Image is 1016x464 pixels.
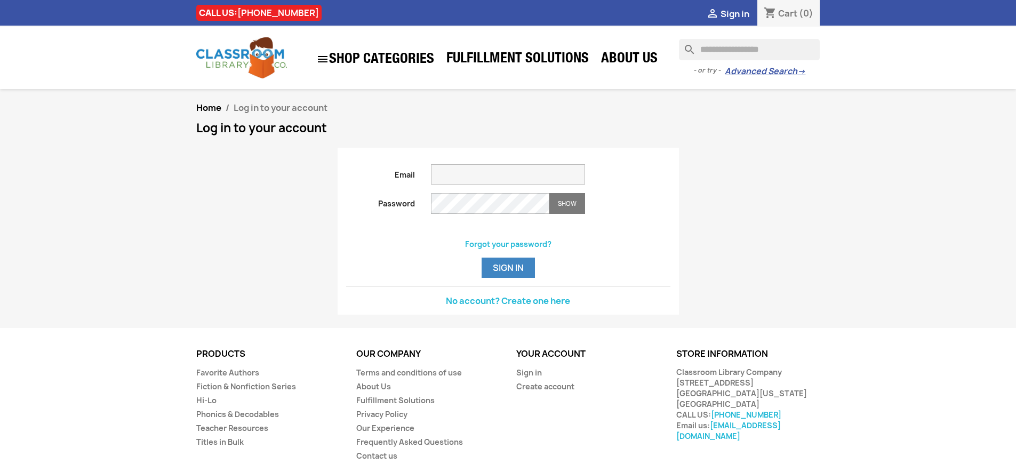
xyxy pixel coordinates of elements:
a: Favorite Authors [196,367,259,378]
a: Terms and conditions of use [356,367,462,378]
a: SHOP CATEGORIES [311,47,439,71]
span: (0) [799,7,813,19]
a: About Us [596,49,663,70]
p: Products [196,349,340,359]
div: Classroom Library Company [STREET_ADDRESS] [GEOGRAPHIC_DATA][US_STATE] [GEOGRAPHIC_DATA] CALL US:... [676,367,820,442]
a: Forgot your password? [465,239,551,249]
i:  [316,53,329,66]
a: About Us [356,381,391,391]
a: Your account [516,348,586,359]
i: shopping_cart [764,7,777,20]
a: Contact us [356,451,397,461]
p: Store information [676,349,820,359]
a: No account? Create one here [446,295,570,307]
a: [PHONE_NUMBER] [237,7,319,19]
a: Hi-Lo [196,395,217,405]
i: search [679,39,692,52]
a: Titles in Bulk [196,437,244,447]
button: Sign in [482,258,535,278]
a: Frequently Asked Questions [356,437,463,447]
input: Password input [431,193,549,214]
span: → [797,66,805,77]
a: Sign in [516,367,542,378]
span: Sign in [721,8,749,20]
a: Teacher Resources [196,423,268,433]
a: Fulfillment Solutions [356,395,435,405]
a:  Sign in [706,8,749,20]
p: Our company [356,349,500,359]
a: [PHONE_NUMBER] [711,410,781,420]
input: Search [679,39,820,60]
a: Create account [516,381,574,391]
span: Cart [778,7,797,19]
i:  [706,8,719,21]
a: Advanced Search→ [725,66,805,77]
button: Show [549,193,585,214]
span: - or try - [693,65,725,76]
a: Home [196,102,221,114]
span: Log in to your account [234,102,327,114]
label: Password [338,193,423,209]
div: CALL US: [196,5,322,21]
a: Fiction & Nonfiction Series [196,381,296,391]
a: Phonics & Decodables [196,409,279,419]
h1: Log in to your account [196,122,820,134]
a: Our Experience [356,423,414,433]
label: Email [338,164,423,180]
a: Fulfillment Solutions [441,49,594,70]
a: Privacy Policy [356,409,407,419]
img: Classroom Library Company [196,37,287,78]
a: [EMAIL_ADDRESS][DOMAIN_NAME] [676,420,781,441]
